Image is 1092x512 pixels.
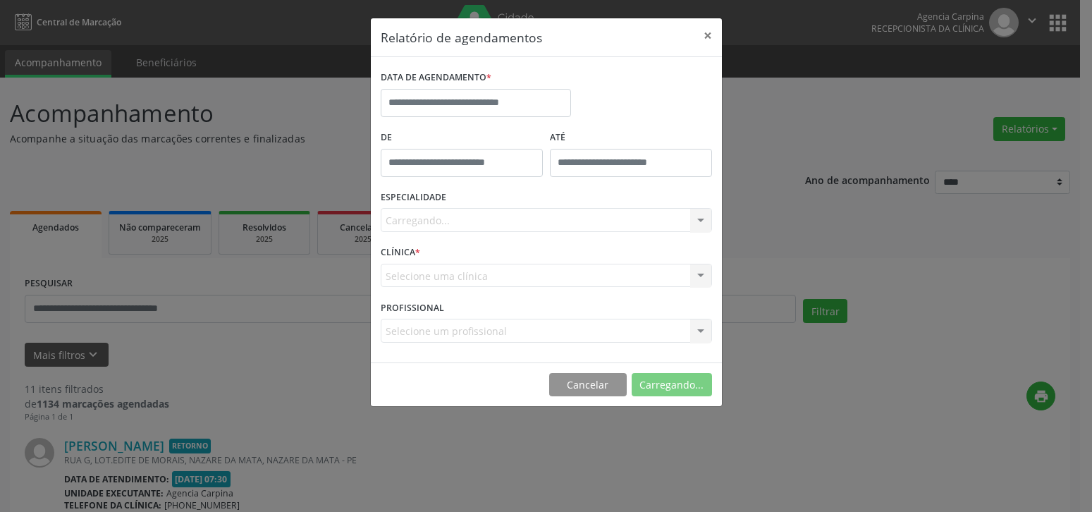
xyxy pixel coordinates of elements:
[381,28,542,47] h5: Relatório de agendamentos
[381,297,444,319] label: PROFISSIONAL
[381,127,543,149] label: De
[381,242,420,264] label: CLÍNICA
[549,373,627,397] button: Cancelar
[550,127,712,149] label: ATÉ
[381,187,446,209] label: ESPECIALIDADE
[381,67,491,89] label: DATA DE AGENDAMENTO
[632,373,712,397] button: Carregando...
[694,18,722,53] button: Close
